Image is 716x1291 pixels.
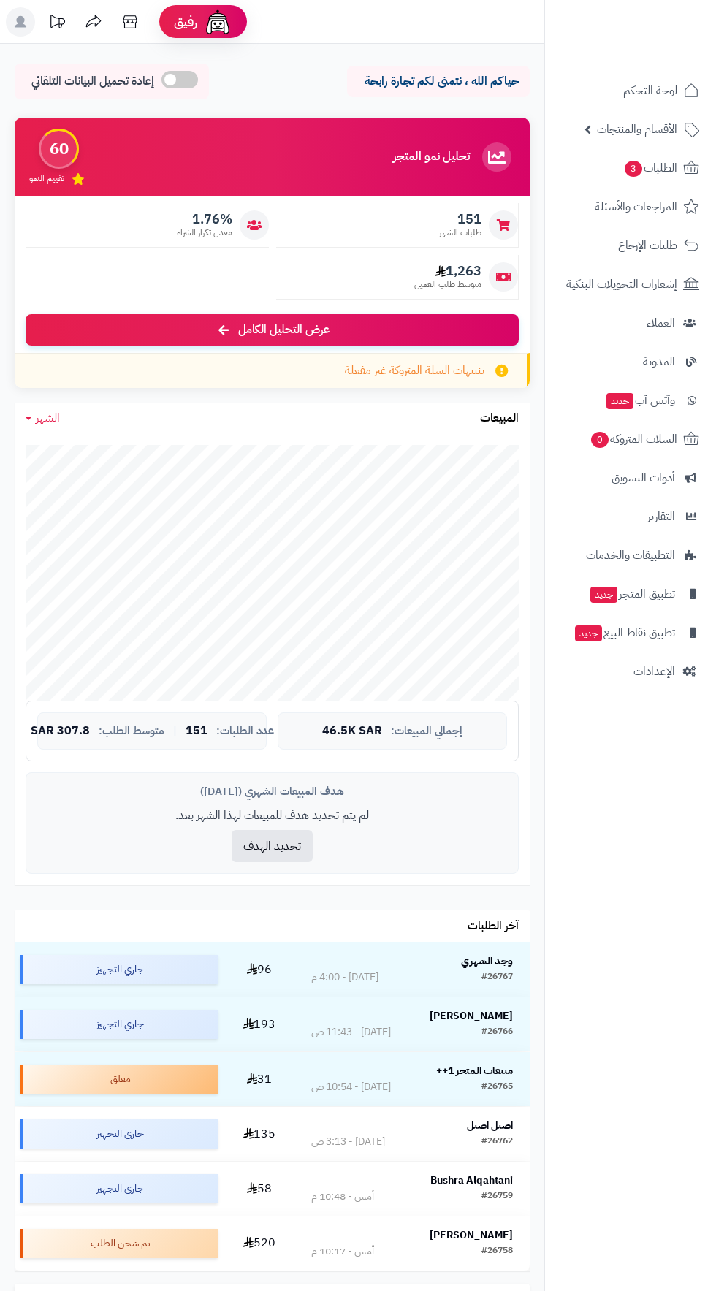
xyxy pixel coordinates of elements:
div: #26765 [481,1080,513,1094]
span: 151 [439,211,481,227]
a: طلبات الإرجاع [554,228,707,263]
div: #26762 [481,1135,513,1149]
strong: اصيل اصيل [467,1118,513,1133]
span: 307.8 SAR [31,725,90,738]
span: تطبيق المتجر [589,584,675,604]
strong: Bushra Alqahtani [430,1173,513,1188]
span: إعادة تحميل البيانات التلقائي [31,73,154,90]
span: طلبات الشهر [439,226,481,239]
a: الإعدادات [554,654,707,689]
a: العملاء [554,305,707,340]
div: [DATE] - 11:43 ص [311,1025,391,1040]
div: أمس - 10:17 م [311,1244,374,1259]
span: تنبيهات السلة المتروكة غير مفعلة [345,362,484,379]
span: جديد [606,393,633,409]
div: #26767 [481,970,513,985]
span: العملاء [647,313,675,333]
span: 46.5K SAR [322,725,382,738]
div: تم شحن الطلب [20,1229,218,1258]
div: هدف المبيعات الشهري ([DATE]) [37,784,507,799]
span: التطبيقات والخدمات [586,545,675,565]
a: أدوات التسويق [554,460,707,495]
a: الطلبات3 [554,151,707,186]
a: المراجعات والأسئلة [554,189,707,224]
span: 151 [186,725,207,738]
span: إشعارات التحويلات البنكية [566,274,677,294]
p: حياكم الله ، نتمنى لكم تجارة رابحة [358,73,519,90]
div: #26766 [481,1025,513,1040]
div: معلق [20,1065,218,1094]
p: لم يتم تحديد هدف للمبيعات لهذا الشهر بعد. [37,807,507,824]
span: إجمالي المبيعات: [391,725,462,737]
h3: آخر الطلبات [468,920,519,933]
span: لوحة التحكم [623,80,677,101]
span: عدد الطلبات: [216,725,274,737]
span: الطلبات [623,158,677,178]
img: ai-face.png [203,7,232,37]
span: تقييم النمو [29,172,64,185]
span: عرض التحليل الكامل [238,321,330,338]
span: طلبات الإرجاع [618,235,677,256]
a: إشعارات التحويلات البنكية [554,267,707,302]
strong: مبيعات المتجر 1++ [436,1063,513,1078]
strong: [PERSON_NAME] [430,1008,513,1024]
span: السلات المتروكة [590,429,677,449]
div: جاري التجهيز [20,1010,218,1039]
strong: [PERSON_NAME] [430,1227,513,1243]
span: الإعدادات [633,661,675,682]
div: جاري التجهيز [20,1119,218,1149]
span: 1.76% [177,211,232,227]
span: وآتس آب [605,390,675,411]
div: [DATE] - 4:00 م [311,970,378,985]
div: #26758 [481,1244,513,1259]
a: التقارير [554,499,707,534]
td: 96 [224,942,294,997]
div: [DATE] - 3:13 ص [311,1135,385,1149]
span: الشهر [36,409,60,427]
span: جديد [590,587,617,603]
a: الشهر [26,410,60,427]
td: 58 [224,1162,294,1216]
h3: تحليل نمو المتجر [393,151,470,164]
div: أمس - 10:48 م [311,1189,374,1204]
span: المدونة [643,351,675,372]
span: 1,263 [414,263,481,279]
span: جديد [575,625,602,641]
a: السلات المتروكة0 [554,422,707,457]
strong: وجد الشهري [461,953,513,969]
span: | [173,726,177,736]
span: متوسط الطلب: [99,725,164,737]
button: تحديد الهدف [232,830,313,862]
span: 3 [625,161,642,177]
span: متوسط طلب العميل [414,278,481,291]
span: الأقسام والمنتجات [597,119,677,140]
div: جاري التجهيز [20,955,218,984]
div: جاري التجهيز [20,1174,218,1203]
td: 31 [224,1052,294,1106]
td: 520 [224,1216,294,1271]
span: رفيق [174,13,197,31]
a: تطبيق المتجرجديد [554,576,707,612]
span: التقارير [647,506,675,527]
span: 0 [591,432,609,448]
div: #26759 [481,1189,513,1204]
a: تطبيق نقاط البيعجديد [554,615,707,650]
span: أدوات التسويق [612,468,675,488]
td: 135 [224,1107,294,1161]
span: المراجعات والأسئلة [595,197,677,217]
a: لوحة التحكم [554,73,707,108]
a: تحديثات المنصة [39,7,75,40]
a: وآتس آبجديد [554,383,707,418]
span: معدل تكرار الشراء [177,226,232,239]
a: عرض التحليل الكامل [26,314,519,346]
span: تطبيق نقاط البيع [574,622,675,643]
td: 193 [224,997,294,1051]
div: [DATE] - 10:54 ص [311,1080,391,1094]
a: المدونة [554,344,707,379]
a: التطبيقات والخدمات [554,538,707,573]
h3: المبيعات [480,412,519,425]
